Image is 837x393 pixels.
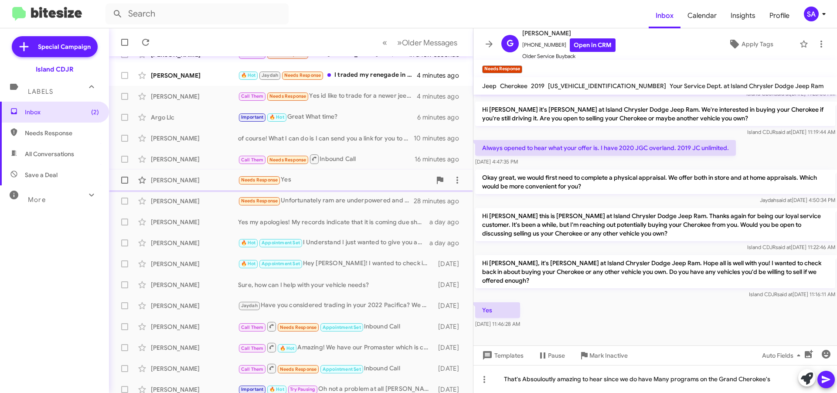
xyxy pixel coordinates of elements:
[241,345,264,351] span: Call Them
[241,303,258,308] span: Jaydah
[572,348,635,363] button: Mark Inactive
[238,218,429,226] div: Yes my apologies! My records indicate that it is coming due shortly, have you given thought to wh...
[378,34,463,51] nav: Page navigation example
[25,150,74,158] span: All Conversations
[151,301,238,310] div: [PERSON_NAME]
[417,92,466,101] div: 4 minutes ago
[482,82,497,90] span: Jeep
[323,366,361,372] span: Appointment Set
[480,348,524,363] span: Templates
[415,155,466,164] div: 16 minutes ago
[151,343,238,352] div: [PERSON_NAME]
[241,114,264,120] span: Important
[238,91,417,101] div: Yes id like to trade for a newer jeep. Id love the grand cherokee but i fear i wont be able to ha...
[414,134,466,143] div: 10 minutes ago
[434,301,466,310] div: [DATE]
[262,72,278,78] span: Jaydah
[241,261,256,267] span: 🔥 Hot
[742,36,773,52] span: Apply Tags
[25,108,99,116] span: Inbox
[804,7,819,21] div: SA
[434,343,466,352] div: [DATE]
[238,134,414,143] div: of course! What I can do is I can send you a link for you to fill out since I haven't seen the ca...
[241,157,264,163] span: Call Them
[776,244,791,250] span: said at
[777,291,793,297] span: said at
[417,113,466,122] div: 6 minutes ago
[238,175,431,185] div: Yes
[323,325,361,330] span: Appointment Set
[151,134,238,143] div: [PERSON_NAME]
[151,239,238,247] div: [PERSON_NAME]
[238,259,434,269] div: Hey [PERSON_NAME]! I wanted to check in and see if you were still in the market for a new vehicle...
[724,3,762,28] a: Insights
[290,386,315,392] span: Try Pausing
[434,364,466,373] div: [DATE]
[269,93,306,99] span: Needs Response
[284,72,321,78] span: Needs Response
[280,325,317,330] span: Needs Response
[762,348,804,363] span: Auto Fields
[776,197,792,203] span: said at
[475,102,835,126] p: Hi [PERSON_NAME] it's [PERSON_NAME] at Island Chrysler Dodge Jeep Ram. We're interested in buying...
[38,42,91,51] span: Special Campaign
[475,255,835,288] p: Hi [PERSON_NAME], it's [PERSON_NAME] at Island Chrysler Dodge Jeep Ram. Hope all is well with you...
[262,261,300,267] span: Appointment Set
[475,158,518,165] span: [DATE] 4:47:35 PM
[760,197,835,203] span: Jaydah [DATE] 4:50:34 PM
[241,177,278,183] span: Needs Response
[434,322,466,331] div: [DATE]
[706,36,795,52] button: Apply Tags
[429,239,466,247] div: a day ago
[238,238,429,248] div: I Understand I just wanted to give you accurate pricing not Estimates! and that will mostly depen...
[747,244,835,250] span: Island CDJR [DATE] 11:22:46 AM
[151,280,238,289] div: [PERSON_NAME]
[755,348,811,363] button: Auto Fields
[151,92,238,101] div: [PERSON_NAME]
[262,240,300,246] span: Appointment Set
[238,70,417,80] div: I traded my renegade in when I leased my trailblazer on [DATE]
[151,155,238,164] div: [PERSON_NAME]
[280,366,317,372] span: Needs Response
[241,93,264,99] span: Call Them
[151,113,238,122] div: Argo Llc
[238,363,434,374] div: Inbound Call
[429,218,466,226] div: a day ago
[377,34,392,51] button: Previous
[475,321,520,327] span: [DATE] 11:46:28 AM
[680,3,724,28] a: Calendar
[475,208,835,241] p: Hi [PERSON_NAME] this is [PERSON_NAME] at Island Chrysler Dodge Jeep Ram. Thanks again for being ...
[392,34,463,51] button: Next
[151,71,238,80] div: [PERSON_NAME]
[475,140,736,156] p: Always opened to hear what your offer is. I have 2020 JGC overland. 2019 JC unlimited.
[649,3,680,28] a: Inbox
[241,240,256,246] span: 🔥 Hot
[796,7,827,21] button: SA
[473,365,837,393] div: That's Absouloutly amazing to hear since we do have Many programs on the Grand Cherokee's
[589,348,628,363] span: Mark Inactive
[238,301,434,311] div: Have you considered trading in your 2022 Pacifica? We did just get in the all new 2026 models!
[241,386,264,392] span: Important
[241,198,278,204] span: Needs Response
[475,170,835,194] p: Okay great, we would first need to complete a physical appraisal. We offer both in store and at h...
[482,65,522,73] small: Needs Response
[397,37,402,48] span: »
[25,129,99,137] span: Needs Response
[762,3,796,28] span: Profile
[238,342,434,353] div: Amazing! We have our Promaster which is comparable to the Ford Transit! When are you able to stop...
[382,37,387,48] span: «
[238,154,415,164] div: Inbound Call
[280,345,295,351] span: 🔥 Hot
[417,71,466,80] div: 4 minutes ago
[473,348,531,363] button: Templates
[531,82,544,90] span: 2019
[28,88,53,96] span: Labels
[500,82,527,90] span: Cherokee
[238,280,434,289] div: Sure, how can I help with your vehicle needs?
[522,52,616,61] span: Older Service Buyback
[434,280,466,289] div: [DATE]
[531,348,572,363] button: Pause
[238,112,417,122] div: Great What time?
[570,38,616,52] a: Open in CRM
